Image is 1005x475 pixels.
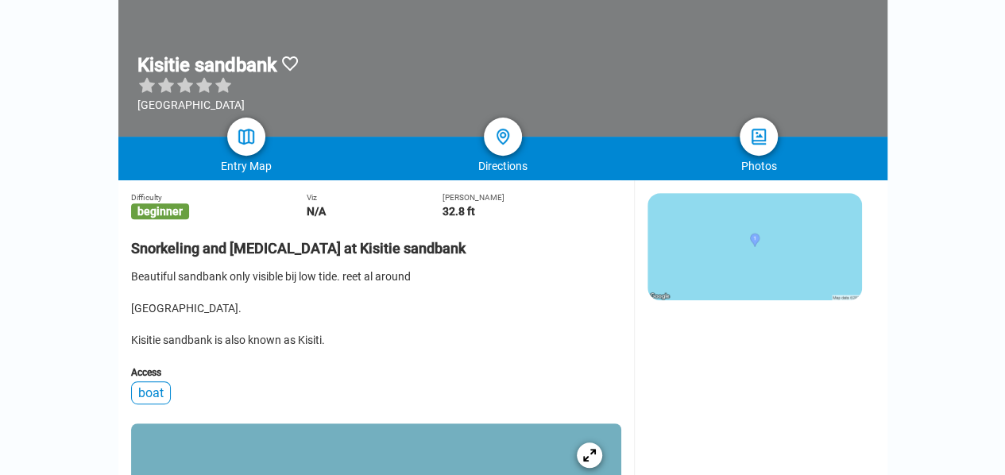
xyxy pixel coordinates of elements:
[374,160,631,172] div: Directions
[237,127,256,146] img: map
[443,205,621,218] div: 32.8 ft
[493,127,512,146] img: directions
[131,367,621,378] div: Access
[631,160,887,172] div: Photos
[131,230,621,257] h2: Snorkeling and [MEDICAL_DATA] at Kisitie sandbank
[131,203,189,219] span: beginner
[131,193,307,202] div: Difficulty
[307,205,443,218] div: N/A
[307,193,443,202] div: Viz
[227,118,265,156] a: map
[443,193,621,202] div: [PERSON_NAME]
[131,381,171,404] div: boat
[137,54,277,76] h1: Kisitie sandbank
[647,193,862,300] img: staticmap
[131,268,621,348] div: Beautiful sandbank only visible bij low tide. reet al around [GEOGRAPHIC_DATA]. Kisitie sandbank ...
[118,160,375,172] div: Entry Map
[749,127,768,146] img: photos
[137,98,300,111] div: [GEOGRAPHIC_DATA]
[740,118,778,156] a: photos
